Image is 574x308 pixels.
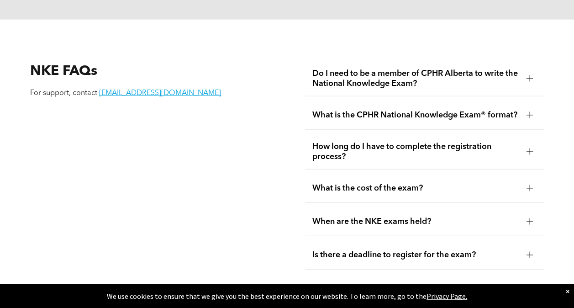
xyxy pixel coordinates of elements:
span: Is there a deadline to register for the exam? [312,250,519,260]
span: How long do I have to complete the registration process? [312,142,519,162]
span: What is the CPHR National Knowledge Exam® format? [312,110,519,120]
span: Can I defer writing the exam? [312,283,519,293]
span: NKE FAQs [30,64,97,78]
span: For support, contact [30,90,97,97]
span: When are the NKE exams held? [312,217,519,227]
span: What is the cost of the exam? [312,183,519,193]
span: Do I need to be a member of CPHR Alberta to write the National Knowledge Exam? [312,69,519,89]
a: [EMAIL_ADDRESS][DOMAIN_NAME] [99,90,221,97]
div: Dismiss notification [566,287,569,296]
a: Privacy Page. [427,292,467,301]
